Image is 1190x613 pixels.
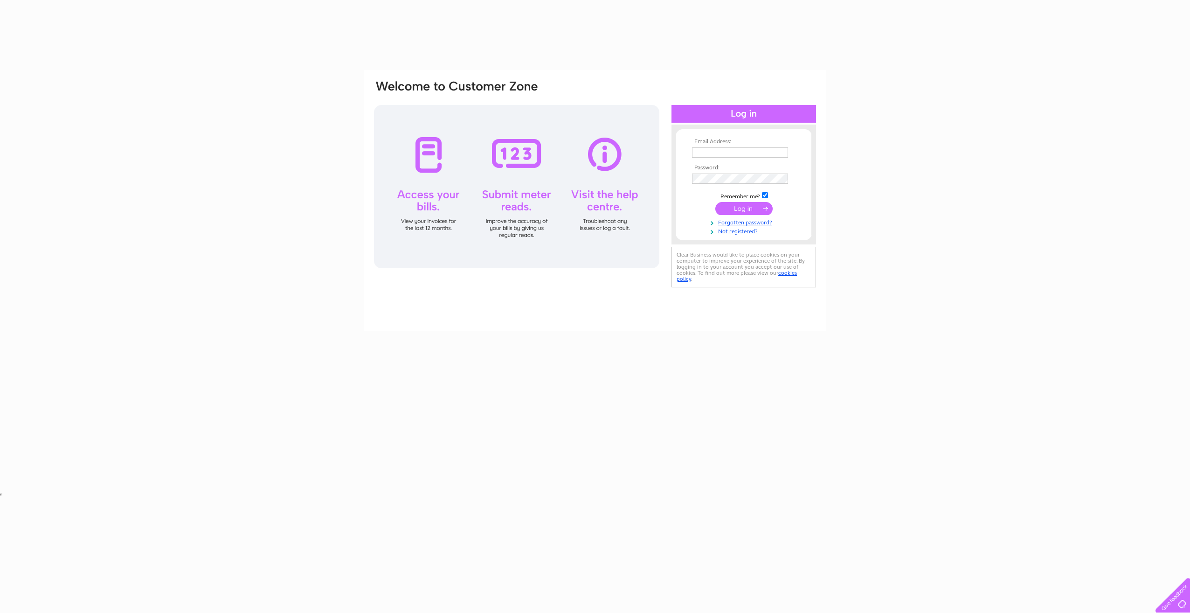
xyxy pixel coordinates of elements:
[671,247,816,287] div: Clear Business would like to place cookies on your computer to improve your experience of the sit...
[715,202,773,215] input: Submit
[692,226,798,235] a: Not registered?
[690,165,798,171] th: Password:
[692,217,798,226] a: Forgotten password?
[677,270,797,282] a: cookies policy
[690,191,798,200] td: Remember me?
[690,139,798,145] th: Email Address:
